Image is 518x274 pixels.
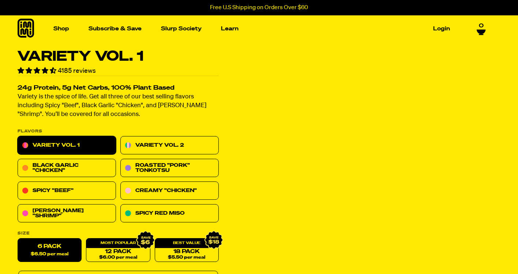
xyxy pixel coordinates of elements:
p: Variety is the spice of life. Get all three of our best selling flavors including Spicy "Beef", B... [18,93,219,119]
a: 18 Pack$5.50 per meal [155,239,219,262]
label: 6 Pack [18,239,82,262]
a: Black Garlic "Chicken" [18,159,116,177]
a: Learn [218,23,241,34]
nav: Main navigation [50,15,453,42]
span: 4185 reviews [58,68,96,74]
span: $5.50 per meal [168,255,205,260]
a: Subscribe & Save [86,23,144,34]
a: 0 [477,22,486,35]
p: Flavors [18,130,219,134]
a: Shop [50,23,72,34]
a: Spicy Red Miso [120,204,219,223]
label: Size [18,232,219,236]
a: [PERSON_NAME] "Shrimp" [18,204,116,223]
h1: Variety Vol. 1 [18,50,219,64]
a: Spicy "Beef" [18,182,116,200]
a: Variety Vol. 2 [120,136,219,155]
span: 4.55 stars [18,68,58,74]
a: Slurp Society [158,23,204,34]
a: Variety Vol. 1 [18,136,116,155]
h2: 24g Protein, 5g Net Carbs, 100% Plant Based [18,85,219,91]
span: 0 [479,22,484,29]
a: Creamy "Chicken" [120,182,219,200]
a: Login [430,23,453,34]
span: $6.50 per meal [31,252,68,257]
a: Roasted "Pork" Tonkotsu [120,159,219,177]
p: Free U.S Shipping on Orders Over $60 [210,4,308,11]
a: 12 Pack$6.00 per meal [86,239,150,262]
span: $6.00 per meal [99,255,137,260]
